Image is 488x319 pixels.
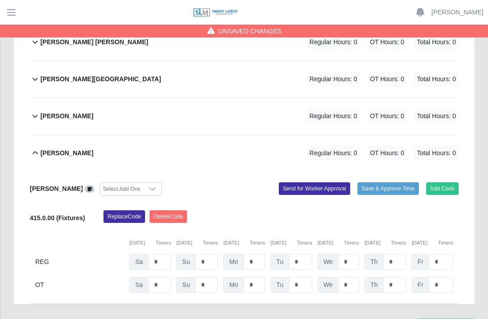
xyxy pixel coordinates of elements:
[365,277,384,293] span: Th
[357,182,419,195] button: Save & Approve Time
[432,8,483,17] a: [PERSON_NAME]
[367,72,407,87] span: OT Hours: 0
[412,254,429,270] span: Fr
[30,185,83,192] b: [PERSON_NAME]
[223,254,244,270] span: Mo
[203,239,218,247] button: Timers
[30,98,459,134] button: [PERSON_NAME] Regular Hours: 0 OT Hours: 0 Total Hours: 0
[318,254,339,270] span: We
[35,277,124,293] div: OT
[40,37,148,47] b: [PERSON_NAME] [PERSON_NAME]
[250,239,265,247] button: Timers
[438,239,453,247] button: Timers
[84,185,94,192] a: View/Edit Notes
[414,146,459,161] span: Total Hours: 0
[307,72,360,87] span: Regular Hours: 0
[218,27,282,36] span: Unsaved Changes
[414,35,459,50] span: Total Hours: 0
[40,74,161,84] b: [PERSON_NAME][GEOGRAPHIC_DATA]
[176,277,196,293] span: Su
[367,35,407,50] span: OT Hours: 0
[426,182,459,195] button: Add Code
[30,24,459,60] button: [PERSON_NAME] [PERSON_NAME] Regular Hours: 0 OT Hours: 0 Total Hours: 0
[367,146,407,161] span: OT Hours: 0
[223,277,244,293] span: Mo
[129,239,171,247] div: [DATE]
[365,254,384,270] span: Th
[307,146,360,161] span: Regular Hours: 0
[150,210,187,223] button: DeleteCode
[30,61,459,97] button: [PERSON_NAME][GEOGRAPHIC_DATA] Regular Hours: 0 OT Hours: 0 Total Hours: 0
[412,277,429,293] span: Fr
[103,210,145,223] button: ReplaceCode
[414,109,459,124] span: Total Hours: 0
[193,8,238,18] img: SLM Logo
[129,254,149,270] span: Sa
[100,183,143,195] div: Select Add Ons
[40,148,93,158] b: [PERSON_NAME]
[176,239,218,247] div: [DATE]
[40,111,93,121] b: [PERSON_NAME]
[30,135,459,171] button: [PERSON_NAME] Regular Hours: 0 OT Hours: 0 Total Hours: 0
[129,277,149,293] span: Sa
[318,277,339,293] span: We
[176,254,196,270] span: Su
[271,254,290,270] span: Tu
[365,239,406,247] div: [DATE]
[307,109,360,124] span: Regular Hours: 0
[344,239,359,247] button: Timers
[367,109,407,124] span: OT Hours: 0
[30,214,85,222] b: 415.0.00 (Fixtures)
[279,182,350,195] button: Send for Worker Approval
[318,239,359,247] div: [DATE]
[297,239,312,247] button: Timers
[156,239,171,247] button: Timers
[414,72,459,87] span: Total Hours: 0
[35,254,124,270] div: REG
[391,239,406,247] button: Timers
[412,239,453,247] div: [DATE]
[271,277,290,293] span: Tu
[271,239,312,247] div: [DATE]
[307,35,360,50] span: Regular Hours: 0
[223,239,265,247] div: [DATE]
